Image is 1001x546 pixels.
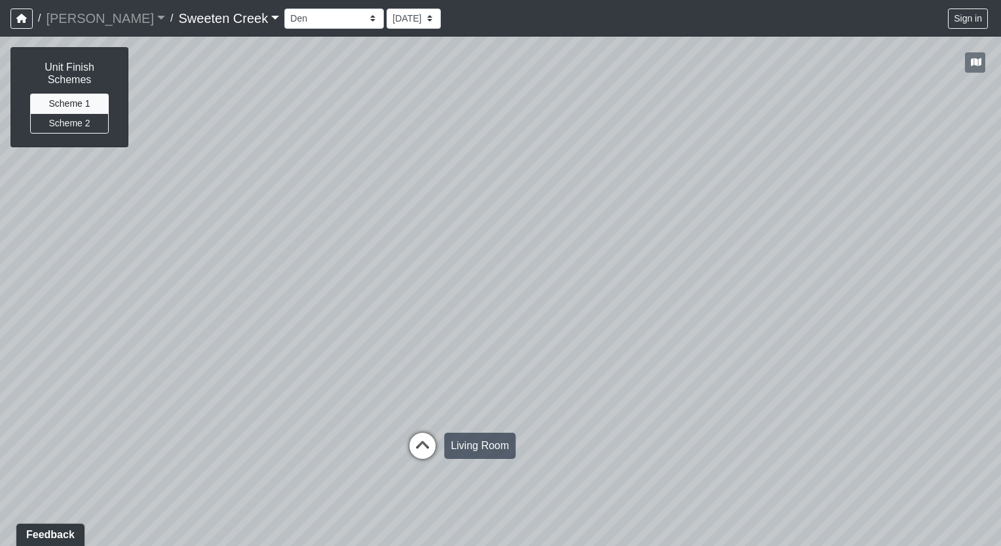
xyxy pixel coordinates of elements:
[948,9,988,29] button: Sign in
[165,5,178,31] span: /
[30,94,109,114] button: Scheme 1
[30,113,109,134] button: Scheme 2
[10,520,87,546] iframe: Ybug feedback widget
[46,5,165,31] a: [PERSON_NAME]
[33,5,46,31] span: /
[178,5,279,31] a: Sweeten Creek
[24,61,115,86] h6: Unit Finish Schemes
[444,433,516,459] div: Living Room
